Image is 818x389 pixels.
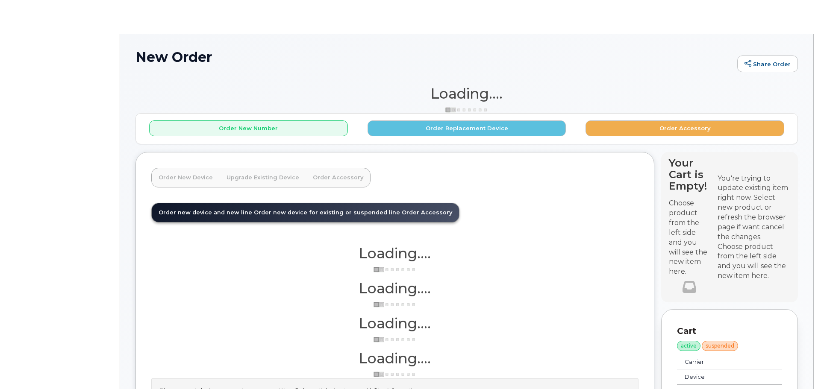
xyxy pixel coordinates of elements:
[669,157,710,192] h4: Your Cart is Empty!
[737,56,798,73] a: Share Order
[718,242,790,281] div: Choose product from the left side and you will see the new item here.
[677,325,782,337] p: Cart
[718,174,790,242] div: You're trying to update existing item right now. Select new product or refresh the browser page i...
[149,120,348,136] button: Order New Number
[151,281,639,296] h1: Loading....
[306,168,370,187] a: Order Accessory
[368,120,566,136] button: Order Replacement Device
[586,120,784,136] button: Order Accessory
[151,246,639,261] h1: Loading....
[445,107,488,113] img: ajax-loader-3a6953c30dc77f0bf724df975f13086db4f4c1262e45940f03d1251963f1bf2e.gif
[402,209,452,216] span: Order Accessory
[254,209,400,216] span: Order new device for existing or suspended line
[702,341,738,351] div: suspended
[151,351,639,366] h1: Loading....
[151,316,639,331] h1: Loading....
[374,266,416,273] img: ajax-loader-3a6953c30dc77f0bf724df975f13086db4f4c1262e45940f03d1251963f1bf2e.gif
[677,369,763,385] td: Device
[374,336,416,343] img: ajax-loader-3a6953c30dc77f0bf724df975f13086db4f4c1262e45940f03d1251963f1bf2e.gif
[159,209,252,216] span: Order new device and new line
[135,50,733,64] h1: New Order
[135,86,798,101] h1: Loading....
[374,371,416,377] img: ajax-loader-3a6953c30dc77f0bf724df975f13086db4f4c1262e45940f03d1251963f1bf2e.gif
[677,354,763,370] td: Carrier
[152,168,220,187] a: Order New Device
[677,341,700,351] div: active
[374,301,416,308] img: ajax-loader-3a6953c30dc77f0bf724df975f13086db4f4c1262e45940f03d1251963f1bf2e.gif
[669,199,710,277] p: Choose product from the left side and you will see the new item here.
[220,168,306,187] a: Upgrade Existing Device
